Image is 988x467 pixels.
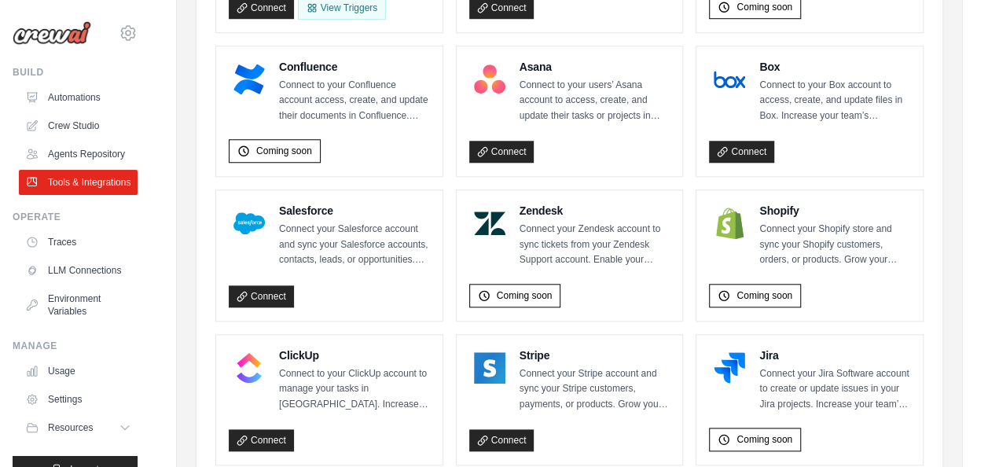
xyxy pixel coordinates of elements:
a: Agents Repository [19,142,138,167]
h4: ClickUp [279,347,430,363]
h4: Zendesk [520,203,670,219]
span: Resources [48,421,93,434]
a: Settings [19,387,138,412]
a: Traces [19,230,138,255]
div: Operate [13,211,138,223]
h4: Shopify [759,203,910,219]
p: Connect to your users’ Asana account to access, create, and update their tasks or projects in [GE... [520,78,670,124]
img: Confluence Logo [233,64,265,95]
img: Logo [13,21,91,45]
img: Jira Logo [714,352,745,384]
span: Coming soon [736,289,792,302]
img: Asana Logo [474,64,505,95]
span: Coming soon [736,433,792,446]
p: Connect your Zendesk account to sync tickets from your Zendesk Support account. Enable your suppo... [520,222,670,268]
h4: Stripe [520,347,670,363]
h4: Salesforce [279,203,430,219]
img: Shopify Logo [714,208,745,239]
p: Connect to your Confluence account access, create, and update their documents in Confluence. Incr... [279,78,430,124]
a: Automations [19,85,138,110]
img: Stripe Logo [474,352,505,384]
span: Coming soon [497,289,553,302]
div: Build [13,66,138,79]
p: Connect your Salesforce account and sync your Salesforce accounts, contacts, leads, or opportunit... [279,222,430,268]
a: Connect [709,141,774,163]
img: Zendesk Logo [474,208,505,239]
p: Connect to your Box account to access, create, and update files in Box. Increase your team’s prod... [759,78,910,124]
a: Crew Studio [19,113,138,138]
a: LLM Connections [19,258,138,283]
a: Connect [229,429,294,451]
a: Connect [469,429,534,451]
span: Coming soon [256,145,312,157]
h4: Box [759,59,910,75]
a: Environment Variables [19,286,138,324]
p: Connect your Jira Software account to create or update issues in your Jira projects. Increase you... [759,366,910,413]
h4: Confluence [279,59,430,75]
a: Usage [19,359,138,384]
p: Connect to your ClickUp account to manage your tasks in [GEOGRAPHIC_DATA]. Increase your team’s p... [279,366,430,413]
p: Connect your Stripe account and sync your Stripe customers, payments, or products. Grow your busi... [520,366,670,413]
button: Resources [19,415,138,440]
a: Connect [229,285,294,307]
img: Box Logo [714,64,745,95]
a: Tools & Integrations [19,170,138,195]
a: Connect [469,141,534,163]
h4: Jira [759,347,910,363]
img: Salesforce Logo [233,208,265,239]
span: Coming soon [736,1,792,13]
h4: Asana [520,59,670,75]
p: Connect your Shopify store and sync your Shopify customers, orders, or products. Grow your busine... [759,222,910,268]
div: Manage [13,340,138,352]
img: ClickUp Logo [233,352,265,384]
